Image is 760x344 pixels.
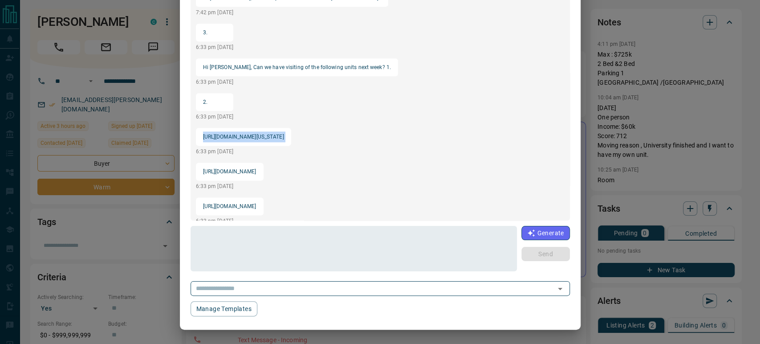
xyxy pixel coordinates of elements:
[196,147,291,156] p: 6:33 pm [DATE]
[521,226,569,240] button: Generate
[191,301,257,316] button: Manage Templates
[196,78,398,86] p: 6:33 pm [DATE]
[203,131,284,142] p: [URL][DOMAIN_NAME][US_STATE]
[203,27,227,38] p: 3.
[196,43,234,51] p: 6:33 pm [DATE]
[196,113,234,121] p: 6:33 pm [DATE]
[203,62,391,73] p: Hi [PERSON_NAME], Can we have visiting of the following units next week? 1.
[196,182,264,190] p: 6:33 pm [DATE]
[203,201,256,212] p: [URL][DOMAIN_NAME]
[196,217,264,225] p: 6:33 pm [DATE]
[196,8,388,16] p: 7:42 pm [DATE]
[203,97,227,107] p: 2.
[203,166,256,177] p: [URL][DOMAIN_NAME]
[554,283,566,295] button: Open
